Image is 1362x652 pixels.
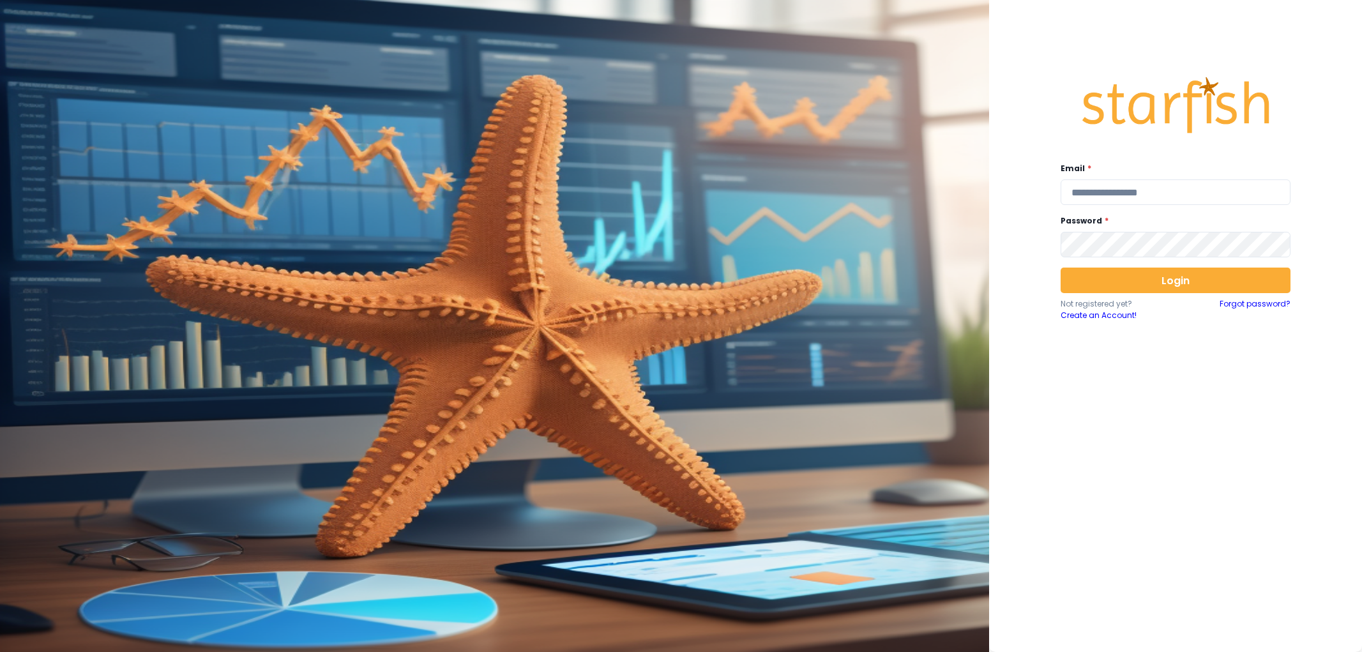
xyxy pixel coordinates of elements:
[1080,65,1271,146] img: Logo.42cb71d561138c82c4ab.png
[1061,298,1176,310] p: Not registered yet?
[1061,310,1176,321] a: Create an Account!
[1220,298,1290,321] a: Forgot password?
[1061,215,1283,227] label: Password
[1061,163,1283,174] label: Email
[1061,268,1290,293] button: Login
